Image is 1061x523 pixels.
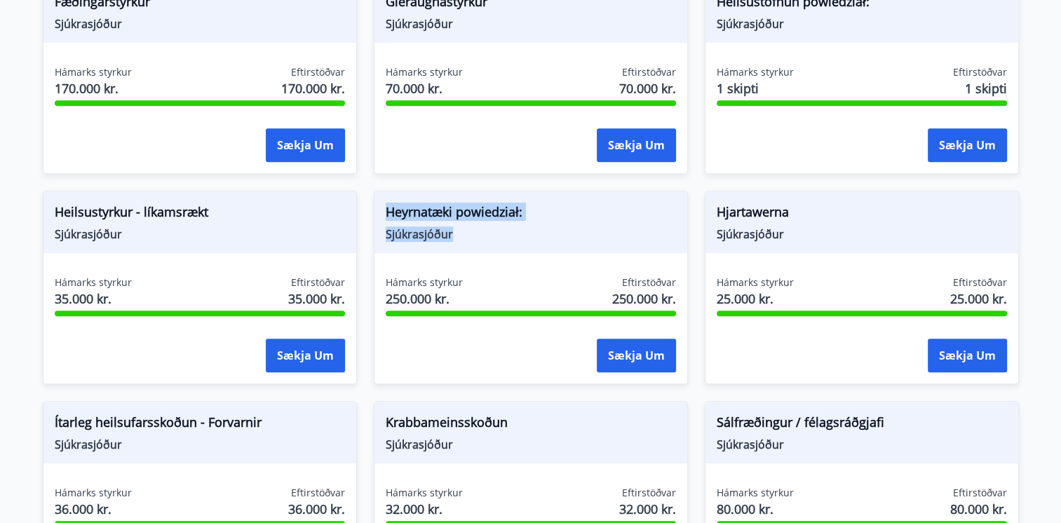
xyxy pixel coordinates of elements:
span: Sjúkrasjóður [386,437,676,452]
span: Hámarks styrkur [386,486,463,500]
span: Eftirstöðvar [291,276,345,290]
span: Sjúkrasjóður [717,437,1007,452]
font: Sækja um [939,137,996,153]
font: Sækja um [608,348,665,363]
span: Hámarks styrkur [386,65,463,79]
span: Hámarks styrkur [717,486,794,500]
span: 36.000 kr. [55,500,132,518]
span: Sjúkrasjóður [386,16,676,32]
span: Sjúkrasjóður [386,226,676,242]
font: Sækja um [277,137,334,153]
span: Hámarks styrkur [717,65,794,79]
span: Hámarks styrkur [386,276,463,290]
span: 170.000 kr. [281,79,345,97]
span: 35.000 kr. [55,290,132,308]
font: Sækja um [939,348,996,363]
span: 35.000 kr. [288,290,345,308]
span: 170.000 kr. [55,79,132,97]
span: 1 skipti [965,79,1007,97]
span: 25.000 kr. [717,290,794,308]
span: 70.000 kr. [386,79,463,97]
span: Sjúkrasjóður [55,226,345,242]
span: Heyrnatæki powiedział: [386,203,676,226]
span: Heilsustyrkur - líkamsrækt [55,203,345,226]
span: 32.000 kr. [386,500,463,518]
span: 32.000 kr. [619,500,676,518]
button: Sækja um [928,339,1007,372]
span: 250.000 kr. [612,290,676,308]
span: 250.000 kr. [386,290,463,308]
span: Sálfræðingur / félagsráðgjafi [717,413,1007,437]
span: Sjúkrasjóður [55,437,345,452]
span: Hámarks styrkur [55,65,132,79]
span: 70.000 kr. [619,79,676,97]
span: Hjartawerna [717,203,1007,226]
span: Hámarks styrkur [55,276,132,290]
font: Sækja um [608,137,665,153]
button: Sækja um [597,339,676,372]
span: Eftirstöðvar [291,65,345,79]
span: Eftirstöðvar [622,65,676,79]
span: Sjúkrasjóður [717,16,1007,32]
span: 1 skipti [717,79,794,97]
span: Sjúkrasjóður [717,226,1007,242]
span: Eftirstöðvar [953,276,1007,290]
span: Eftirstöðvar [953,486,1007,500]
span: Hámarks styrkur [55,486,132,500]
span: 80.000 kr. [950,500,1007,518]
button: Sækja um [928,128,1007,162]
span: Sjúkrasjóður [55,16,345,32]
span: 36.000 kr. [288,500,345,518]
span: 25.000 kr. [950,290,1007,308]
span: Krabbameinsskoðun [386,413,676,437]
button: Sækja um [266,128,345,162]
span: 80.000 kr. [717,500,794,518]
span: Eftirstöðvar [291,486,345,500]
span: Eftirstöðvar [953,65,1007,79]
button: Sækja um [597,128,676,162]
span: Ítarleg heilsufarsskoðun - Forvarnir [55,413,345,437]
span: Eftirstöðvar [622,486,676,500]
button: Sækja um [266,339,345,372]
font: Sækja um [277,348,334,363]
span: Hámarks styrkur [717,276,794,290]
span: Eftirstöðvar [622,276,676,290]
